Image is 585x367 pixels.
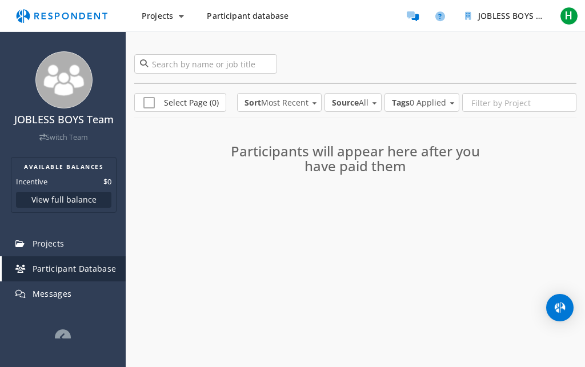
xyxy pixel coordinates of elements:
span: All [332,97,368,108]
a: Switch Team [39,132,88,142]
a: Message participants [401,5,424,27]
span: Select Page (0) [143,97,219,111]
img: team_avatar_256.png [35,51,93,108]
div: Open Intercom Messenger [546,294,574,321]
span: Participant database [207,10,289,21]
strong: Source [332,97,359,108]
button: View full balance [16,192,111,208]
button: H [558,6,580,26]
a: Participant database [198,6,298,26]
button: Projects [133,6,193,26]
span: Projects [142,10,173,21]
section: Balance summary [11,157,117,213]
span: H [560,7,578,25]
strong: Sort [245,97,261,108]
dd: $0 [103,176,111,187]
dt: Incentive [16,176,47,187]
a: Help and support [428,5,451,27]
button: JOBLESS BOYS Team [456,6,553,26]
h3: Participants will appear here after you have paid them [225,144,486,174]
span: JOBLESS BOYS Team [478,10,557,21]
span: Projects [33,238,65,249]
span: Messages [33,288,72,299]
span: Participant Database [33,263,117,274]
h2: AVAILABLE BALANCES [16,162,111,171]
input: Search by name or job title [134,54,277,74]
a: Select Page (0) [134,93,226,112]
md-select: Source: All [324,93,382,112]
h4: JOBLESS BOYS Team [7,114,120,126]
md-select: Sort: Most Recent [237,93,322,112]
input: Filter by Project [463,94,576,113]
md-select: Tags [384,93,459,112]
span: Most Recent [245,97,308,108]
img: respondent-logo.png [9,5,114,27]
